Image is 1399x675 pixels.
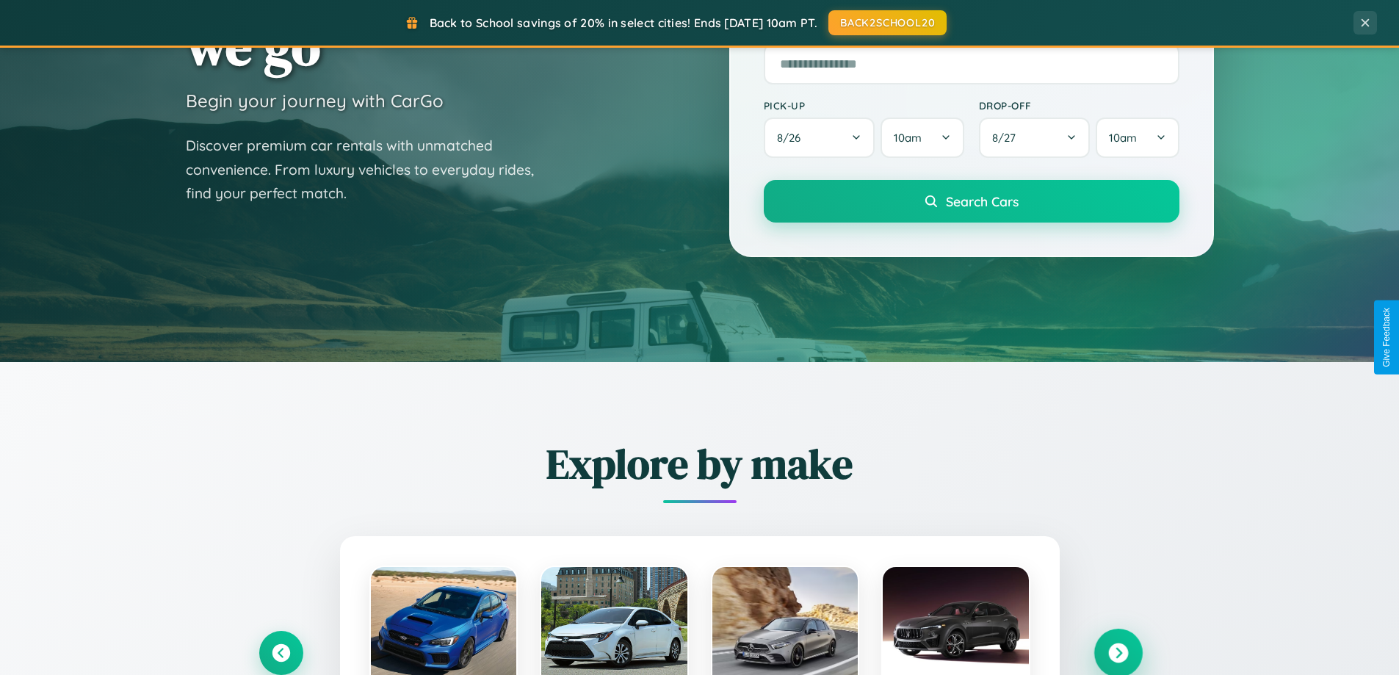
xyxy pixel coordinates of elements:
[1096,118,1179,158] button: 10am
[186,90,444,112] h3: Begin your journey with CarGo
[946,193,1019,209] span: Search Cars
[894,131,922,145] span: 10am
[764,180,1179,223] button: Search Cars
[1381,308,1392,367] div: Give Feedback
[992,131,1023,145] span: 8 / 27
[777,131,808,145] span: 8 / 26
[764,118,875,158] button: 8/26
[764,99,964,112] label: Pick-up
[828,10,947,35] button: BACK2SCHOOL20
[259,436,1140,492] h2: Explore by make
[979,118,1091,158] button: 8/27
[881,118,964,158] button: 10am
[430,15,817,30] span: Back to School savings of 20% in select cities! Ends [DATE] 10am PT.
[1109,131,1137,145] span: 10am
[979,99,1179,112] label: Drop-off
[186,134,553,206] p: Discover premium car rentals with unmatched convenience. From luxury vehicles to everyday rides, ...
